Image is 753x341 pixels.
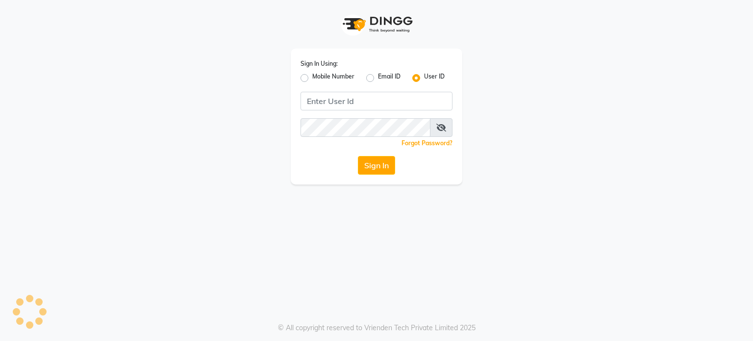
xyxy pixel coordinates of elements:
input: Username [301,118,430,137]
label: Mobile Number [312,72,354,84]
label: User ID [424,72,445,84]
button: Sign In [358,156,395,175]
a: Forgot Password? [402,139,452,147]
label: Email ID [378,72,401,84]
input: Username [301,92,452,110]
img: logo1.svg [337,10,416,39]
label: Sign In Using: [301,59,338,68]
